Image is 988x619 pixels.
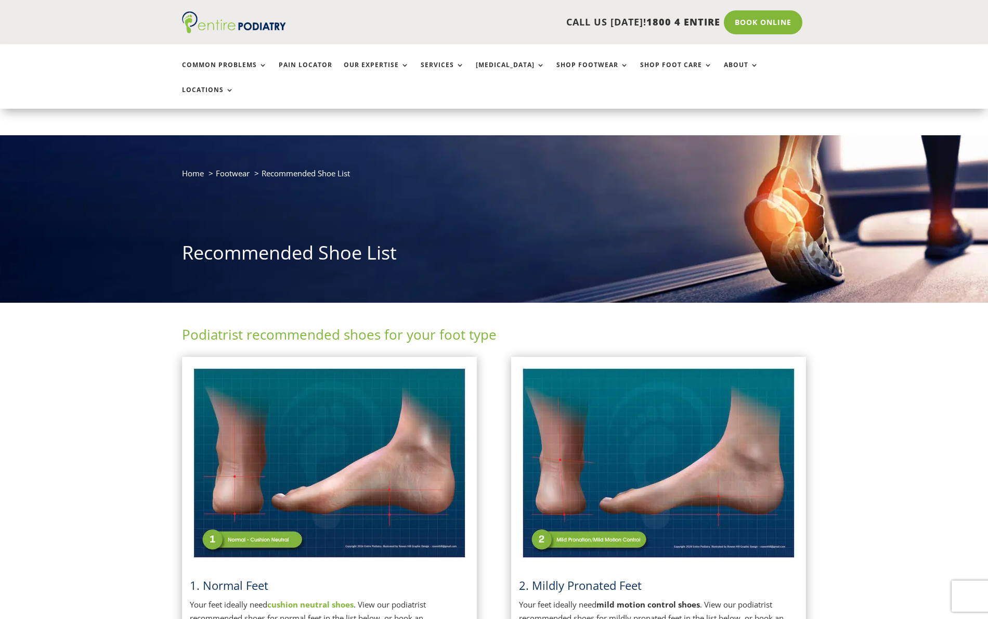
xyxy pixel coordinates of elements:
[476,61,545,84] a: [MEDICAL_DATA]
[182,25,286,35] a: Entire Podiatry
[519,365,798,562] img: Mildly Pronated Feet - View Podiatrist Recommended Mild Motion Control Shoes
[326,16,720,29] p: CALL US [DATE]!
[556,61,629,84] a: Shop Footwear
[646,16,720,28] span: 1800 4 ENTIRE
[724,61,759,84] a: About
[182,11,286,33] img: logo (1)
[216,168,250,178] a: Footwear
[344,61,409,84] a: Our Expertise
[182,166,806,188] nav: breadcrumb
[182,325,806,349] h2: Podiatrist recommended shoes for your foot type
[182,86,234,109] a: Locations
[262,168,350,178] span: Recommended Shoe List
[182,61,267,84] a: Common Problems
[267,599,354,610] a: cushion neutral shoes
[279,61,332,84] a: Pain Locator
[421,61,464,84] a: Services
[640,61,712,84] a: Shop Foot Care
[190,365,469,562] img: Normal Feet - View Podiatrist Recommended Cushion Neutral Shoes
[190,577,268,593] a: 1. Normal Feet
[182,168,204,178] a: Home
[596,599,700,610] strong: mild motion control shoes
[182,240,806,271] h1: Recommended Shoe List
[724,10,802,34] a: Book Online
[519,577,642,593] span: 2. Mildly Pronated Feet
